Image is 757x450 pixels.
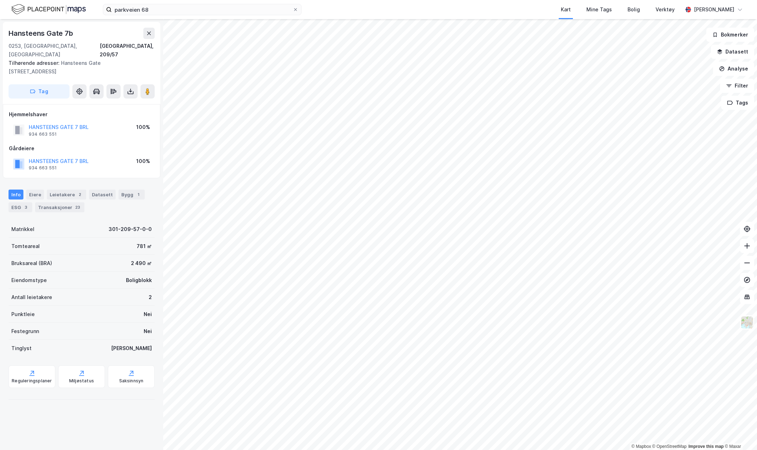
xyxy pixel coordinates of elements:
div: [PERSON_NAME] [111,344,152,353]
div: Matrikkel [11,225,34,234]
div: Antall leietakere [11,293,52,302]
div: Bolig [628,5,640,14]
div: 0253, [GEOGRAPHIC_DATA], [GEOGRAPHIC_DATA] [9,42,100,59]
div: Bruksareal (BRA) [11,259,52,268]
div: [PERSON_NAME] [694,5,734,14]
img: Z [740,316,754,329]
div: Transaksjoner [35,202,84,212]
button: Datasett [711,45,754,59]
a: Improve this map [689,444,724,449]
button: Tags [721,96,754,110]
div: Reguleringsplaner [12,378,52,384]
a: Mapbox [631,444,651,449]
div: Hansteens Gate 7b [9,28,74,39]
div: Verktøy [656,5,675,14]
img: logo.f888ab2527a4732fd821a326f86c7f29.svg [11,3,86,16]
div: 23 [74,204,82,211]
span: Tilhørende adresser: [9,60,61,66]
button: Tag [9,84,70,99]
div: 781 ㎡ [137,242,152,251]
div: 2 [149,293,152,302]
iframe: Chat Widget [722,416,757,450]
div: Nei [144,327,152,336]
div: 934 663 551 [29,165,57,171]
input: Søk på adresse, matrikkel, gårdeiere, leietakere eller personer [112,4,293,15]
div: Tomteareal [11,242,40,251]
div: 3 [22,204,29,211]
div: Hjemmelshaver [9,110,154,119]
div: Punktleie [11,310,35,319]
div: Mine Tags [586,5,612,14]
div: 1 [135,191,142,198]
div: 934 663 551 [29,131,57,137]
button: Filter [720,79,754,93]
a: OpenStreetMap [652,444,687,449]
div: Boligblokk [126,276,152,285]
div: 100% [136,123,150,131]
div: [GEOGRAPHIC_DATA], 209/57 [100,42,155,59]
div: Eiendomstype [11,276,47,285]
div: Gårdeiere [9,144,154,153]
div: Leietakere [47,190,86,199]
div: Hansteens Gate [STREET_ADDRESS] [9,59,149,76]
button: Bokmerker [706,28,754,42]
div: Eiere [26,190,44,199]
div: 100% [136,157,150,165]
div: Nei [144,310,152,319]
button: Analyse [713,62,754,76]
div: 2 490 ㎡ [131,259,152,268]
div: Festegrunn [11,327,39,336]
div: Datasett [89,190,116,199]
div: Kontrollprogram for chat [722,416,757,450]
div: Miljøstatus [69,378,94,384]
div: 2 [76,191,83,198]
div: ESG [9,202,32,212]
div: Info [9,190,23,199]
div: Bygg [118,190,145,199]
div: Tinglyst [11,344,32,353]
div: 301-209-57-0-0 [109,225,152,234]
div: Kart [561,5,571,14]
div: Saksinnsyn [119,378,144,384]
